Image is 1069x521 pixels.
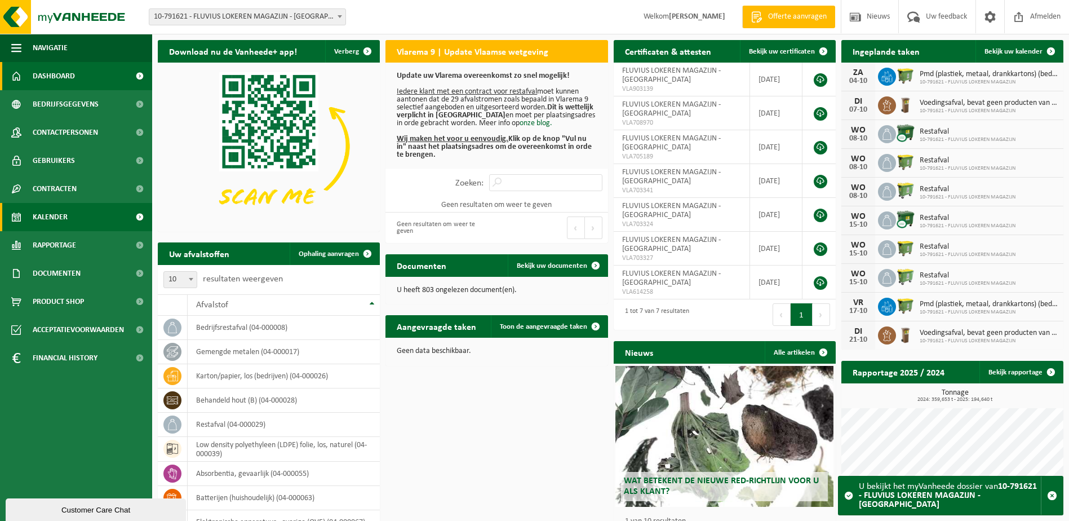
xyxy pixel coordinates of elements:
[750,232,802,266] td: [DATE]
[622,152,742,161] span: VLA705189
[896,123,915,143] img: WB-1100-CU
[896,210,915,229] img: WB-1100-CU
[33,288,84,316] span: Product Shop
[622,67,721,84] span: FLUVIUS LOKEREN MAGAZIJN - [GEOGRAPHIC_DATA]
[920,156,1015,165] span: Restafval
[158,242,241,264] h2: Uw afvalstoffen
[813,303,830,326] button: Next
[188,413,380,437] td: restafval (04-000029)
[920,280,1015,287] span: 10-791621 - FLUVIUS LOKEREN MAGAZIJN
[791,303,813,326] button: 1
[896,66,915,85] img: WB-1100-HPE-GN-50
[896,152,915,171] img: WB-1100-HPE-GN-50
[847,279,870,286] div: 15-10
[773,303,791,326] button: Previous
[920,185,1015,194] span: Restafval
[847,126,870,135] div: WO
[750,96,802,130] td: [DATE]
[33,118,98,147] span: Contactpersonen
[847,212,870,221] div: WO
[847,164,870,171] div: 08-10
[920,271,1015,280] span: Restafval
[619,302,689,327] div: 1 tot 7 van 7 resultaten
[203,275,283,284] label: resultaten weergeven
[33,203,68,231] span: Kalender
[750,63,802,96] td: [DATE]
[847,270,870,279] div: WO
[841,361,956,383] h2: Rapportage 2025 / 2024
[847,298,870,307] div: VR
[622,288,742,297] span: VLA614258
[33,90,99,118] span: Bedrijfsgegevens
[397,72,596,159] p: moet kunnen aantonen dat de 29 afvalstromen zoals bepaald in Vlarema 9 selectief aangeboden en ui...
[750,130,802,164] td: [DATE]
[397,286,596,294] p: U heeft 803 ongelezen document(en).
[847,154,870,164] div: WO
[847,68,870,77] div: ZA
[742,6,835,28] a: Offerte aanvragen
[622,220,742,229] span: VLA703324
[33,316,124,344] span: Acceptatievoorwaarden
[765,11,830,23] span: Offerte aanvragen
[149,8,346,25] span: 10-791621 - FLUVIUS LOKEREN MAGAZIJN - LOKEREN
[841,40,931,62] h2: Ingeplande taken
[896,95,915,114] img: WB-0140-HPE-BN-04
[847,241,870,250] div: WO
[391,215,491,240] div: Geen resultaten om weer te geven
[847,192,870,200] div: 08-10
[920,251,1015,258] span: 10-791621 - FLUVIUS LOKEREN MAGAZIJN
[920,194,1015,201] span: 10-791621 - FLUVIUS LOKEREN MAGAZIJN
[896,181,915,200] img: WB-0660-HPE-GN-50
[33,62,75,90] span: Dashboard
[6,496,188,521] iframe: chat widget
[397,72,570,80] b: Update uw Vlarema overeenkomst zo snel mogelijk!
[397,87,537,96] u: Iedere klant met een contract voor restafval
[847,97,870,106] div: DI
[33,175,77,203] span: Contracten
[847,135,870,143] div: 08-10
[520,119,552,127] a: onze blog.
[859,482,1037,509] strong: 10-791621 - FLUVIUS LOKEREN MAGAZIJN - [GEOGRAPHIC_DATA]
[920,242,1015,251] span: Restafval
[896,325,915,344] img: WB-0140-HPE-BN-04
[158,40,308,62] h2: Download nu de Vanheede+ app!
[615,366,833,507] a: Wat betekent de nieuwe RED-richtlijn voor u als klant?
[984,48,1043,55] span: Bekijk uw kalender
[622,202,721,219] span: FLUVIUS LOKEREN MAGAZIJN - [GEOGRAPHIC_DATA]
[491,315,607,338] a: Toon de aangevraagde taken
[325,40,379,63] button: Verberg
[920,329,1058,338] span: Voedingsafval, bevat geen producten van dierlijke oorsprong, onverpakt
[847,77,870,85] div: 04-10
[188,316,380,340] td: bedrijfsrestafval (04-000008)
[750,198,802,232] td: [DATE]
[455,179,484,188] label: Zoeken:
[397,103,593,120] b: Dit is wettelijk verplicht in [GEOGRAPHIC_DATA]
[979,361,1062,383] a: Bekijk rapportage
[920,108,1058,114] span: 10-791621 - FLUVIUS LOKEREN MAGAZIJN
[847,221,870,229] div: 15-10
[385,197,607,213] td: Geen resultaten om weer te geven
[188,437,380,462] td: low density polyethyleen (LDPE) folie, los, naturel (04-000039)
[896,296,915,315] img: WB-1100-HPE-GN-50
[397,135,508,143] u: Wij maken het voor u eenvoudig.
[669,12,725,21] strong: [PERSON_NAME]
[920,338,1058,345] span: 10-791621 - FLUVIUS LOKEREN MAGAZIJN
[920,223,1015,229] span: 10-791621 - FLUVIUS LOKEREN MAGAZIJN
[33,147,75,175] span: Gebruikers
[920,70,1058,79] span: Pmd (plastiek, metaal, drankkartons) (bedrijven)
[33,259,81,288] span: Documenten
[149,9,345,25] span: 10-791621 - FLUVIUS LOKEREN MAGAZIJN - LOKEREN
[920,300,1058,309] span: Pmd (plastiek, metaal, drankkartons) (bedrijven)
[508,254,607,277] a: Bekijk uw documenten
[33,344,97,372] span: Financial History
[585,217,602,239] button: Next
[920,165,1015,172] span: 10-791621 - FLUVIUS LOKEREN MAGAZIJN
[847,106,870,114] div: 07-10
[847,250,870,258] div: 15-10
[920,136,1015,143] span: 10-791621 - FLUVIUS LOKEREN MAGAZIJN
[290,242,379,265] a: Ophaling aanvragen
[622,134,721,152] span: FLUVIUS LOKEREN MAGAZIJN - [GEOGRAPHIC_DATA]
[397,135,592,159] b: Klik op de knop "Vul nu in" naast het plaatsingsadres om de overeenkomst in orde te brengen.
[500,323,587,330] span: Toon de aangevraagde taken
